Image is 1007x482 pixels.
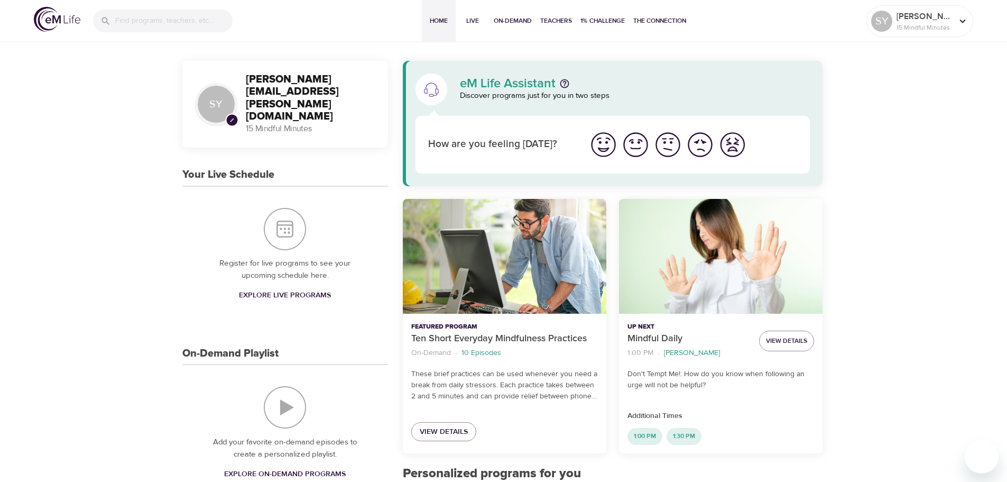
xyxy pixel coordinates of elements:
[664,348,720,359] p: [PERSON_NAME]
[580,15,625,26] span: 1% Challenge
[627,332,751,346] p: Mindful Daily
[182,169,274,181] h3: Your Live Schedule
[182,348,279,360] h3: On-Demand Playlist
[461,348,501,359] p: 10 Episodes
[411,346,598,360] nav: breadcrumb
[965,440,999,474] iframe: Button to launch messaging window
[246,74,375,123] h3: [PERSON_NAME][EMAIL_ADDRESS][PERSON_NAME][DOMAIN_NAME]
[235,286,335,305] a: Explore Live Programs
[619,199,823,314] button: Mindful Daily
[224,468,346,481] span: Explore On-Demand Programs
[403,466,823,481] h2: Personalized programs for you
[627,346,751,360] nav: breadcrumb
[264,208,306,250] img: Your Live Schedule
[667,432,701,441] span: 1:30 PM
[411,369,598,402] p: These brief practices can be used whenever you need a break from daily stressors. Each practice t...
[684,129,716,161] button: I'm feeling bad
[627,322,751,332] p: Up Next
[633,15,686,26] span: The Connection
[718,130,747,159] img: worst
[423,81,440,98] img: eM Life Assistant
[34,7,80,32] img: logo
[627,411,814,422] p: Additional Times
[411,348,451,359] p: On-Demand
[460,15,485,26] span: Live
[627,348,653,359] p: 1:00 PM
[652,129,684,161] button: I'm feeling ok
[897,23,953,32] p: 15 Mindful Minutes
[411,332,598,346] p: Ten Short Everyday Mindfulness Practices
[897,10,953,23] p: [PERSON_NAME][EMAIL_ADDRESS][PERSON_NAME][DOMAIN_NAME]
[627,432,662,441] span: 1:00 PM
[621,130,650,159] img: good
[239,289,331,302] span: Explore Live Programs
[653,130,682,159] img: ok
[460,90,810,102] p: Discover programs just for you in two steps
[759,331,814,351] button: View Details
[195,83,237,125] div: SY
[264,386,306,429] img: On-Demand Playlist
[204,258,367,281] p: Register for live programs to see your upcoming schedule here.
[620,129,652,161] button: I'm feeling good
[766,335,807,347] span: View Details
[540,15,572,26] span: Teachers
[403,199,606,314] button: Ten Short Everyday Mindfulness Practices
[686,130,715,159] img: bad
[428,137,575,152] p: How are you feeling [DATE]?
[460,77,556,90] p: eM Life Assistant
[115,10,233,32] input: Find programs, teachers, etc...
[716,129,749,161] button: I'm feeling worst
[420,425,468,439] span: View Details
[411,322,598,332] p: Featured Program
[246,123,375,135] p: 15 Mindful Minutes
[871,11,892,32] div: SY
[627,369,814,391] p: Don't Tempt Me!: How do you know when following an urge will not be helpful?
[455,346,457,360] li: ·
[494,15,532,26] span: On-Demand
[589,130,618,159] img: great
[204,436,367,460] p: Add your favorite on-demand episodes to create a personalized playlist.
[587,129,620,161] button: I'm feeling great
[426,15,451,26] span: Home
[627,428,662,445] div: 1:00 PM
[667,428,701,445] div: 1:30 PM
[411,422,476,442] a: View Details
[658,346,660,360] li: ·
